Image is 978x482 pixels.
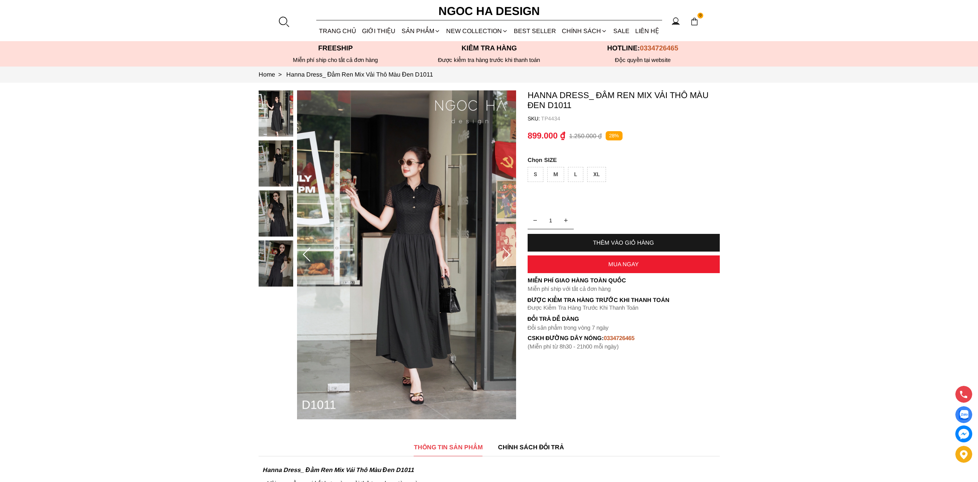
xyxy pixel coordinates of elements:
div: Chính sách [559,21,610,41]
font: cskh đường dây nóng: [528,335,604,341]
p: TP4434 [541,115,720,122]
img: img-CART-ICON-ksit0nf1 [690,17,699,26]
div: Miễn phí ship cho tất cả đơn hàng [259,57,412,63]
a: Display image [955,406,972,423]
a: GIỚI THIỆU [359,21,399,41]
a: messenger [955,425,972,442]
img: Hanna Dress_ Đầm Ren Mix Vải Thô Màu Đen D1011_mini_2 [259,190,293,237]
font: (Miễn phí từ 8h30 - 21h00 mỗi ngày) [528,343,619,350]
img: Hanna Dress_ Đầm Ren Mix Vải Thô Màu Đen D1011_0 [297,90,516,419]
a: Link to Hanna Dress_ Đầm Ren Mix Vải Thô Màu Đen D1011 [286,71,433,78]
strong: Hanna Dress_ Đầm Ren Mix Vải Thô Màu Đen D1011 [262,467,414,473]
h6: SKU: [528,115,541,122]
font: Miễn phí ship với tất cả đơn hàng [528,285,611,292]
p: Được kiểm tra hàng trước khi thanh toán [412,57,566,63]
span: 0334726465 [640,44,678,52]
a: TRANG CHỦ [316,21,359,41]
span: 0 [697,13,704,19]
p: 28% [606,131,623,141]
font: 0334726465 [604,335,634,341]
div: XL [587,167,606,182]
p: Freeship [259,44,412,52]
span: > [275,71,285,78]
p: Hanna Dress_ Đầm Ren Mix Vải Thô Màu Đen D1011 [528,90,720,110]
font: Miễn phí giao hàng toàn quốc [528,277,626,284]
a: Ngoc Ha Design [432,2,547,20]
img: Display image [959,410,968,420]
a: LIÊN HỆ [632,21,662,41]
h6: Độc quyền tại website [566,57,720,63]
a: SALE [610,21,632,41]
p: Được Kiểm Tra Hàng Trước Khi Thanh Toán [528,297,720,304]
div: L [568,167,583,182]
span: CHÍNH SÁCH ĐỔI TRẢ [498,442,565,452]
div: S [528,167,543,182]
p: 1.250.000 ₫ [569,132,602,140]
img: Hanna Dress_ Đầm Ren Mix Vải Thô Màu Đen D1011_mini_3 [259,240,293,287]
h6: Đổi trả dễ dàng [528,315,720,322]
a: Link to Home [259,71,286,78]
font: Đổi sản phẩm trong vòng 7 ngày [528,324,609,331]
input: Quantity input [528,213,574,228]
img: Hanna Dress_ Đầm Ren Mix Vải Thô Màu Đen D1011_mini_1 [259,140,293,187]
p: SIZE [528,157,720,163]
div: SẢN PHẨM [399,21,443,41]
span: THÔNG TIN SẢN PHẨM [414,442,483,452]
p: Hotline: [566,44,720,52]
div: THÊM VÀO GIỎ HÀNG [528,239,720,246]
p: Được Kiểm Tra Hàng Trước Khi Thanh Toán [528,304,720,311]
img: Hanna Dress_ Đầm Ren Mix Vải Thô Màu Đen D1011_mini_0 [259,90,293,137]
div: MUA NGAY [528,261,720,267]
a: BEST SELLER [511,21,559,41]
a: NEW COLLECTION [443,21,511,41]
font: Kiểm tra hàng [462,44,517,52]
div: M [547,167,564,182]
p: 899.000 ₫ [528,131,565,141]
